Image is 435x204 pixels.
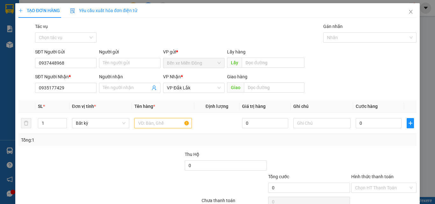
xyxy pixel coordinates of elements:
[167,58,221,68] span: Bến xe Miền Đông
[72,104,96,109] span: Đơn vị tính
[205,104,228,109] span: Định lượng
[293,118,351,128] input: Ghi Chú
[3,27,44,41] li: VP Bến xe Miền Đông
[242,118,288,128] input: 0
[163,74,181,79] span: VP Nhận
[21,118,31,128] button: delete
[3,42,8,47] span: environment
[227,58,242,68] span: Lấy
[76,118,125,128] span: Bất kỳ
[291,100,353,113] th: Ghi chú
[407,121,414,126] span: plus
[35,48,96,55] div: SĐT Người Gửi
[351,174,394,179] label: Hình thức thanh toán
[21,137,168,144] div: Tổng: 1
[35,73,96,80] div: SĐT Người Nhận
[242,58,304,68] input: Dọc đường
[70,8,75,13] img: icon
[242,104,266,109] span: Giá trị hàng
[134,118,192,128] input: VD: Bàn, Ghế
[35,24,48,29] label: Tác vụ
[152,85,157,90] span: user-add
[163,48,225,55] div: VP gửi
[18,8,23,13] span: plus
[3,42,43,68] b: Quán nước dãy 8 - D07, BX Miền Đông 292 Đinh Bộ Lĩnh
[134,104,155,109] span: Tên hàng
[70,8,137,13] span: Yêu cầu xuất hóa đơn điện tử
[185,152,199,157] span: Thu Hộ
[244,82,304,93] input: Dọc đường
[18,8,60,13] span: TẠO ĐƠN HÀNG
[227,49,246,54] span: Lấy hàng
[38,104,43,109] span: SL
[3,3,92,15] li: Quý Thảo
[268,174,289,179] span: Tổng cước
[44,35,48,40] span: environment
[402,3,420,21] button: Close
[356,104,378,109] span: Cước hàng
[227,74,247,79] span: Giao hàng
[323,24,343,29] label: Gán nhãn
[407,118,414,128] button: plus
[44,27,85,34] li: VP VP Đắk Lắk
[227,82,244,93] span: Giao
[99,73,160,80] div: Người nhận
[408,9,413,14] span: close
[167,83,221,93] span: VP Đắk Lắk
[99,48,160,55] div: Người gửi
